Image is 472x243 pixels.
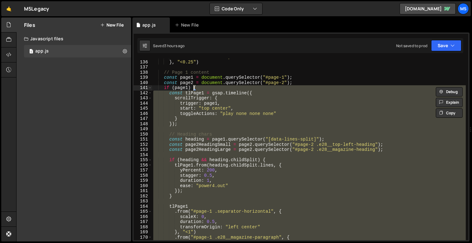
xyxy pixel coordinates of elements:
[400,3,456,14] a: [DOMAIN_NAME]
[134,173,152,178] div: 158
[458,3,469,14] a: M5
[142,22,156,28] div: app.js
[134,163,152,168] div: 156
[134,230,152,235] div: 169
[134,60,152,65] div: 136
[134,142,152,147] div: 152
[134,132,152,137] div: 150
[134,126,152,132] div: 149
[134,70,152,75] div: 138
[134,209,152,214] div: 165
[436,87,463,97] button: Debug
[134,178,152,183] div: 159
[134,121,152,127] div: 148
[134,111,152,117] div: 146
[153,43,185,48] div: Saved
[134,214,152,220] div: 166
[134,85,152,91] div: 141
[134,194,152,199] div: 162
[134,157,152,163] div: 155
[134,75,152,80] div: 139
[134,80,152,86] div: 140
[29,49,33,54] span: 1
[134,96,152,101] div: 143
[134,225,152,230] div: 168
[134,137,152,142] div: 151
[35,48,49,54] div: app.js
[134,65,152,70] div: 137
[436,98,463,107] button: Explain
[134,235,152,240] div: 170
[134,116,152,121] div: 147
[134,147,152,152] div: 153
[436,108,463,118] button: Copy
[431,40,461,51] button: Save
[134,91,152,96] div: 142
[24,5,49,12] div: M5Legacy
[134,152,152,158] div: 154
[210,3,262,14] button: Code Only
[396,43,427,48] div: Not saved to prod
[134,204,152,209] div: 164
[134,101,152,106] div: 144
[134,188,152,194] div: 161
[24,22,35,28] h2: Files
[134,219,152,225] div: 167
[134,168,152,173] div: 157
[164,43,185,48] div: 3 hours ago
[1,1,17,16] a: 🤙
[24,45,131,57] div: 17055/46915.js
[134,183,152,189] div: 160
[175,22,201,28] div: New File
[17,32,131,45] div: Javascript files
[100,22,124,27] button: New File
[134,106,152,111] div: 145
[134,199,152,204] div: 163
